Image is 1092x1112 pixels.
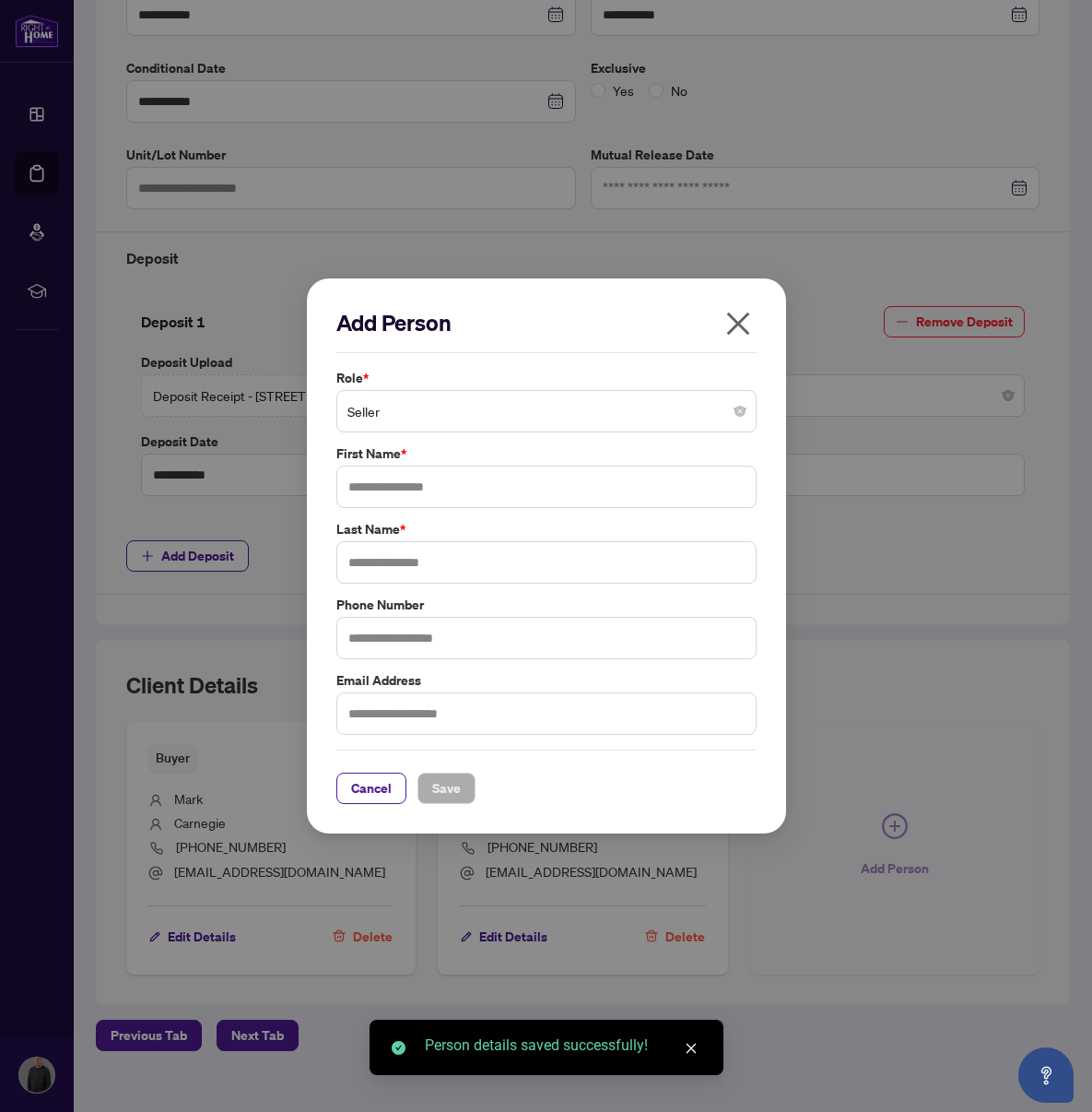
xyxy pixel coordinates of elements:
[417,773,476,804] button: Save
[734,406,746,417] span: close-circle
[392,1041,405,1055] span: check-circle
[685,1042,698,1055] span: close
[1018,1047,1074,1103] button: Open asap
[336,595,757,615] label: Phone Number
[336,368,757,388] label: Role
[351,774,392,803] span: Cancel
[723,309,753,338] span: close
[425,1035,701,1057] div: Person details saved successfully!
[347,394,746,429] span: Seller
[336,670,757,691] label: Email Address
[336,773,406,804] button: Cancel
[336,519,757,539] label: Last Name
[681,1038,701,1059] a: Close
[336,444,757,464] label: First Name
[336,308,757,337] h2: Add Person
